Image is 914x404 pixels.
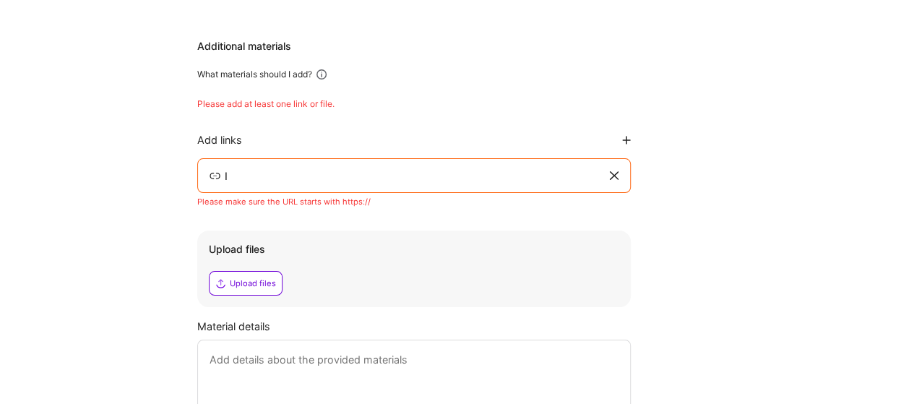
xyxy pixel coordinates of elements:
div: Upload files [230,278,276,289]
input: Enter link [223,167,608,184]
div: Additional materials [197,39,703,53]
i: icon PlusBlackFlat [622,136,631,145]
i: icon Info [315,68,328,81]
div: Please make sure the URL starts with https:// [197,196,631,207]
div: Please add at least one link or file. [197,98,703,110]
div: Upload files [209,242,619,257]
i: icon Upload2 [215,278,227,289]
i: icon LinkBlack [210,170,220,181]
div: Add links [197,133,242,147]
div: Material details [197,319,703,334]
i: icon Close [610,171,618,180]
div: What materials should I add? [197,69,312,80]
